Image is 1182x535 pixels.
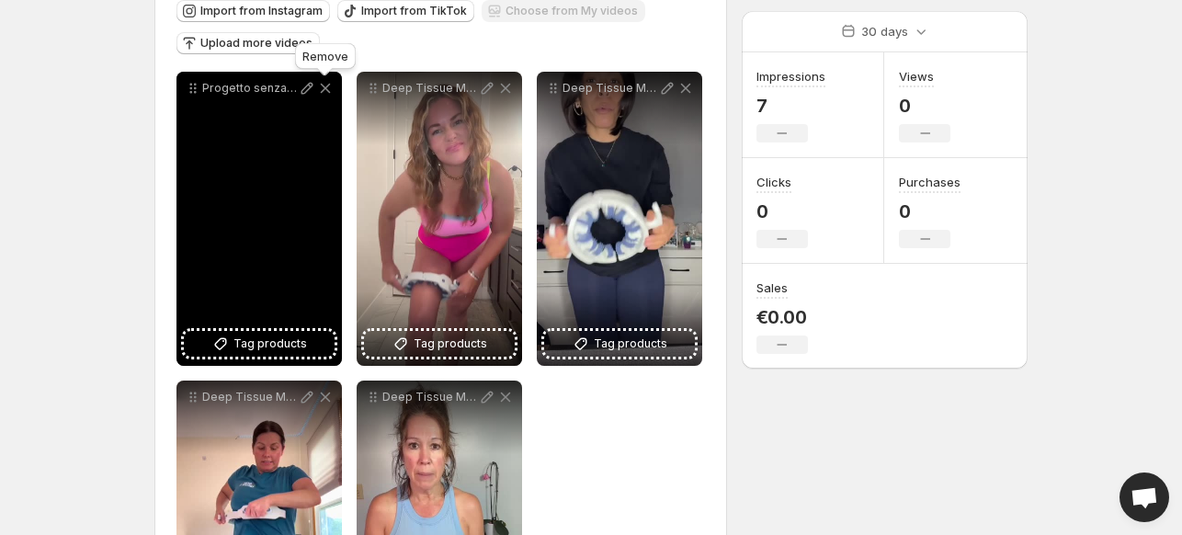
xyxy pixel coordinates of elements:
span: Tag products [594,335,667,353]
p: Progetto senza titolo [202,81,298,96]
p: €0.00 [756,306,808,328]
p: 7 [756,95,825,117]
button: Tag products [364,331,515,357]
p: 0 [899,95,950,117]
button: Tag products [184,331,335,357]
h3: Clicks [756,173,791,191]
h3: Purchases [899,173,960,191]
span: Tag products [414,335,487,353]
button: Tag products [544,331,695,357]
h3: Impressions [756,67,825,85]
span: Tag products [233,335,307,353]
p: Deep Tissue Massage Roller Baresculpt 8 [202,390,298,404]
p: 0 [756,200,808,222]
div: Progetto senza titoloTag products [176,72,342,366]
span: Import from Instagram [200,4,323,18]
p: Deep Tissue Massage Roller Baresculpt 10 [382,390,478,404]
div: Open chat [1119,472,1169,522]
div: Deep Tissue Massage Roller Baresculpt 11Tag products [537,72,702,366]
p: Deep Tissue Massage Roller Baresculpt 11 [563,81,658,96]
p: 30 days [861,22,908,40]
span: Import from TikTok [361,4,467,18]
button: Upload more videos [176,32,320,54]
p: Deep Tissue Massage Roller Baresculpt 12 [382,81,478,96]
div: Deep Tissue Massage Roller Baresculpt 12Tag products [357,72,522,366]
span: Upload more videos [200,36,313,51]
p: 0 [899,200,960,222]
h3: Views [899,67,934,85]
h3: Sales [756,279,788,297]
